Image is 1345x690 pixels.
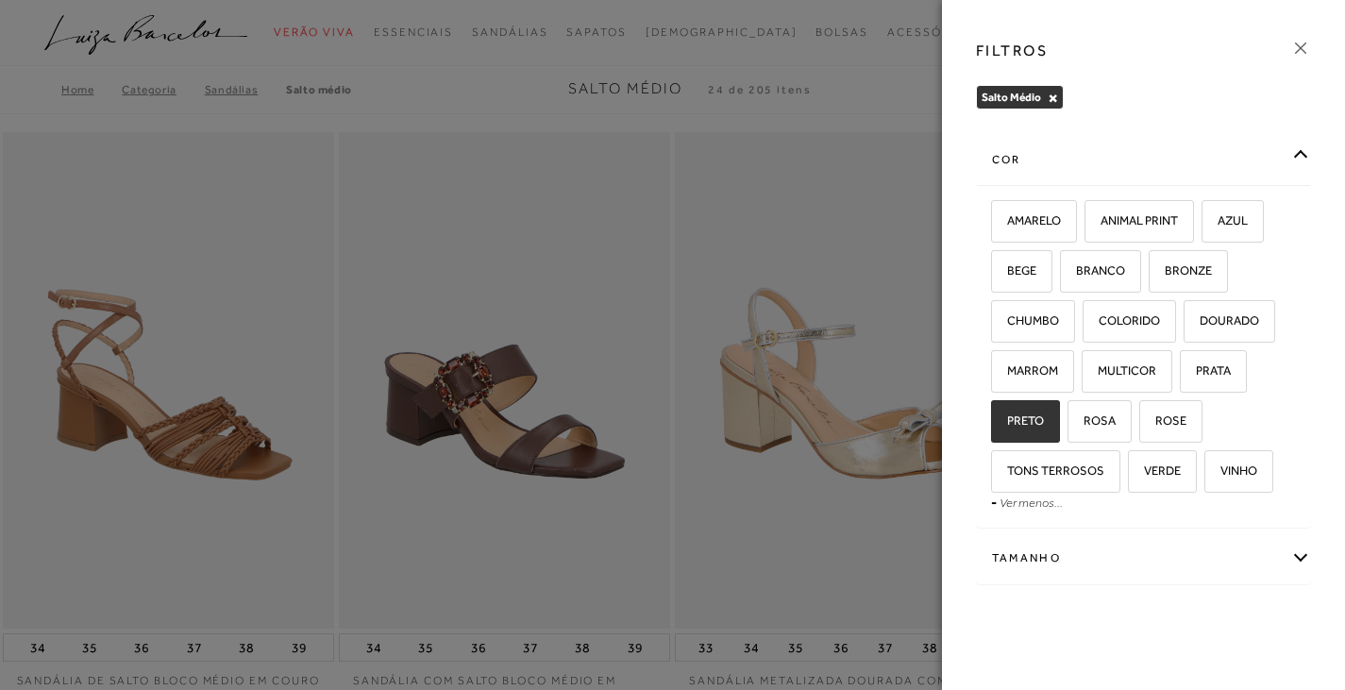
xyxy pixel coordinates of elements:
[1082,214,1101,233] input: ANIMAL PRINT
[1141,413,1186,428] span: ROSE
[988,364,1007,383] input: MARROM
[993,313,1059,328] span: CHUMBO
[1146,264,1165,283] input: BRONZE
[1185,313,1259,328] span: DOURADO
[1130,463,1181,478] span: VERDE
[1069,413,1116,428] span: ROSA
[993,413,1044,428] span: PRETO
[1048,92,1058,105] button: Salto Médio Close
[1080,314,1099,333] input: COLORIDO
[1084,363,1156,378] span: MULTICOR
[1177,364,1196,383] input: PRATA
[993,263,1036,278] span: BEGE
[1151,263,1212,278] span: BRONZE
[1062,263,1125,278] span: BRANCO
[988,214,1007,233] input: AMARELO
[1136,414,1155,433] input: ROSE
[993,363,1058,378] span: MARROM
[988,264,1007,283] input: BEGE
[1065,414,1084,433] input: ROSA
[1125,464,1144,483] input: VERDE
[1079,364,1098,383] input: MULTICOR
[1202,464,1220,483] input: VINHO
[1182,363,1231,378] span: PRATA
[988,464,1007,483] input: TONS TERROSOS
[1203,213,1248,227] span: AZUL
[1206,463,1257,478] span: VINHO
[993,463,1104,478] span: TONS TERROSOS
[977,533,1311,583] div: Tamanho
[1181,314,1200,333] input: DOURADO
[988,314,1007,333] input: CHUMBO
[1057,264,1076,283] input: BRANCO
[977,135,1311,185] div: cor
[982,91,1041,104] span: Salto Médio
[1000,496,1063,510] a: Ver menos...
[976,40,1049,61] h3: FILTROS
[1086,213,1178,227] span: ANIMAL PRINT
[1199,214,1218,233] input: AZUL
[988,414,1007,433] input: PRETO
[1084,313,1160,328] span: COLORIDO
[991,495,997,510] span: -
[993,213,1061,227] span: AMARELO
